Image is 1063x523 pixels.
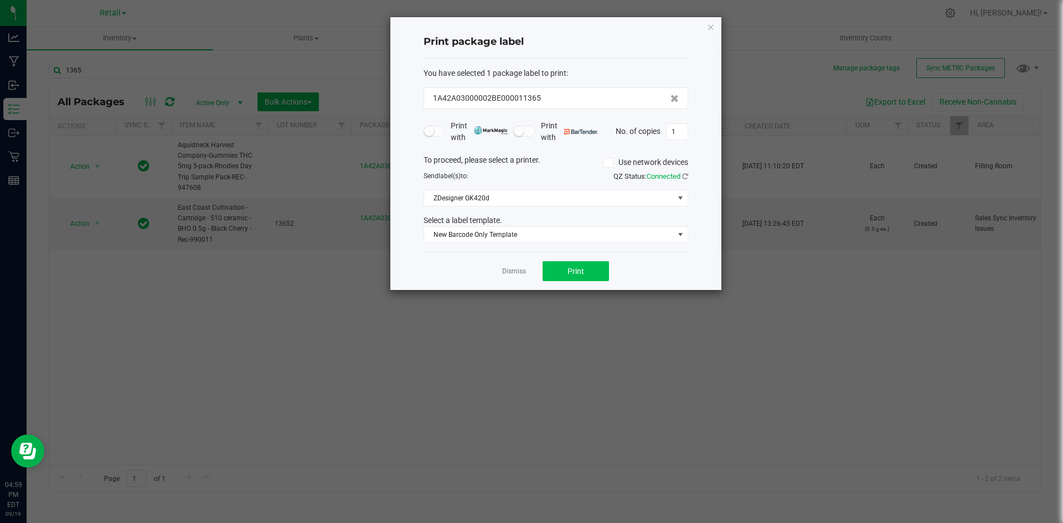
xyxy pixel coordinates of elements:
[616,126,660,135] span: No. of copies
[433,92,541,104] span: 1A42A03000002BE000011365
[451,120,508,143] span: Print with
[603,157,688,168] label: Use network devices
[415,215,696,226] div: Select a label template.
[613,172,688,180] span: QZ Status:
[424,190,674,206] span: ZDesigner GK420d
[647,172,680,180] span: Connected
[543,261,609,281] button: Print
[415,154,696,171] div: To proceed, please select a printer.
[502,267,526,276] a: Dismiss
[567,267,584,276] span: Print
[424,35,688,49] h4: Print package label
[474,126,508,134] img: mark_magic_cybra.png
[424,227,674,242] span: New Barcode Only Template
[438,172,461,180] span: label(s)
[541,120,598,143] span: Print with
[424,69,566,77] span: You have selected 1 package label to print
[564,129,598,134] img: bartender.png
[424,68,688,79] div: :
[11,434,44,468] iframe: Resource center
[424,172,468,180] span: Send to:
